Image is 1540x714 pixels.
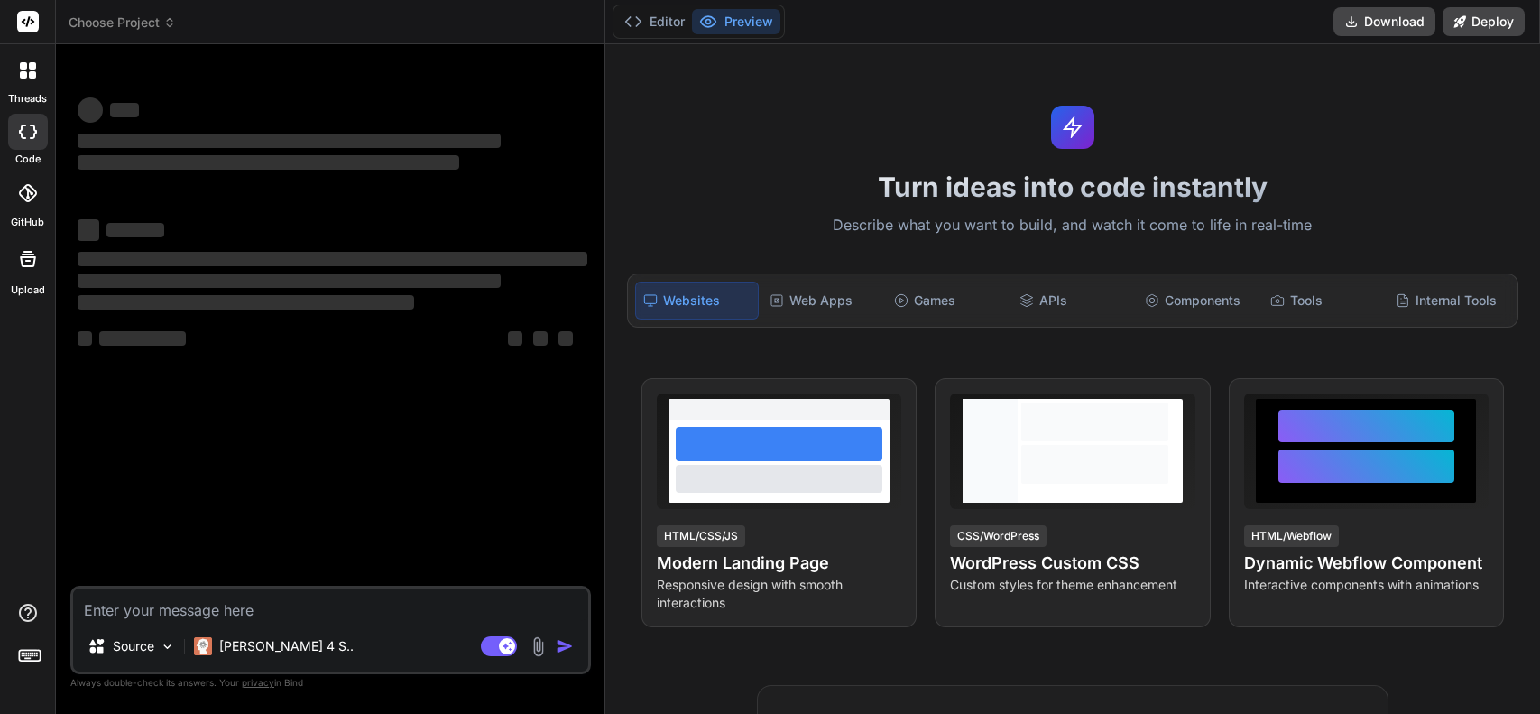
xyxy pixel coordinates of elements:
button: Editor [617,9,692,34]
div: Internal Tools [1388,282,1510,320]
span: ‌ [533,331,548,346]
p: Source [113,637,154,655]
img: Pick Models [160,639,175,654]
span: privacy [242,677,274,688]
h4: Modern Landing Page [657,551,901,576]
label: GitHub [11,215,44,230]
div: HTML/CSS/JS [657,525,745,547]
p: Interactive components with animations [1244,576,1489,594]
span: ‌ [508,331,522,346]
p: [PERSON_NAME] 4 S.. [219,637,354,655]
span: ‌ [78,134,501,148]
p: Responsive design with smooth interactions [657,576,901,612]
div: Web Apps [762,282,884,320]
span: ‌ [78,219,99,241]
span: ‌ [78,97,103,123]
span: ‌ [78,331,92,346]
h1: Turn ideas into code instantly [616,171,1529,203]
label: Upload [11,283,45,298]
span: ‌ [110,103,139,117]
div: Tools [1263,282,1385,320]
img: Claude 4 Sonnet [194,637,212,655]
div: HTML/Webflow [1244,525,1339,547]
span: ‌ [99,331,186,346]
div: Components [1138,282,1259,320]
span: ‌ [78,274,501,288]
div: APIs [1012,282,1134,320]
h4: WordPress Custom CSS [950,551,1194,576]
p: Describe what you want to build, and watch it come to life in real-time [616,214,1529,237]
img: attachment [528,636,549,657]
span: ‌ [558,331,573,346]
label: threads [8,91,47,107]
p: Always double-check its answers. Your in Bind [70,674,591,691]
div: CSS/WordPress [950,525,1047,547]
div: Games [887,282,1009,320]
span: ‌ [78,252,587,266]
span: Choose Project [69,14,176,32]
span: ‌ [78,295,414,310]
button: Deploy [1443,7,1525,36]
h4: Dynamic Webflow Component [1244,551,1489,576]
button: Preview [692,9,780,34]
span: ‌ [78,155,459,170]
img: icon [556,637,574,655]
p: Custom styles for theme enhancement [950,576,1194,594]
button: Download [1333,7,1435,36]
span: ‌ [106,223,164,237]
div: Websites [635,282,759,320]
label: code [15,152,41,167]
